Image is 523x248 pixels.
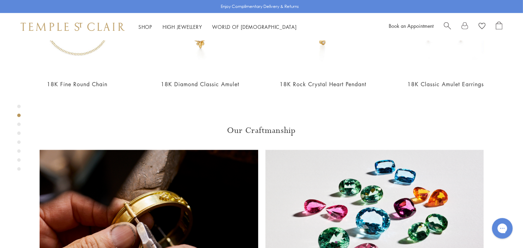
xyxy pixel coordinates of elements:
a: View Wishlist [479,22,485,32]
a: Open Shopping Bag [496,22,502,32]
a: Search [444,22,451,32]
a: Book an Appointment [389,22,433,29]
div: Product gallery navigation [17,103,21,176]
a: 18K Rock Crystal Heart Pendant [280,80,366,88]
a: ShopShop [138,23,152,30]
a: 18K Classic Amulet Earrings [408,80,484,88]
h3: Our Craftmanship [40,125,484,136]
a: 18K Fine Round Chain [47,80,107,88]
a: World of [DEMOGRAPHIC_DATA]World of [DEMOGRAPHIC_DATA] [212,23,297,30]
img: Temple St. Clair [21,23,125,31]
a: High JewelleryHigh Jewellery [163,23,202,30]
nav: Main navigation [138,23,297,31]
p: Enjoy Complimentary Delivery & Returns [221,3,299,10]
iframe: Gorgias live chat messenger [489,216,516,241]
a: 18K Diamond Classic Amulet [161,80,239,88]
